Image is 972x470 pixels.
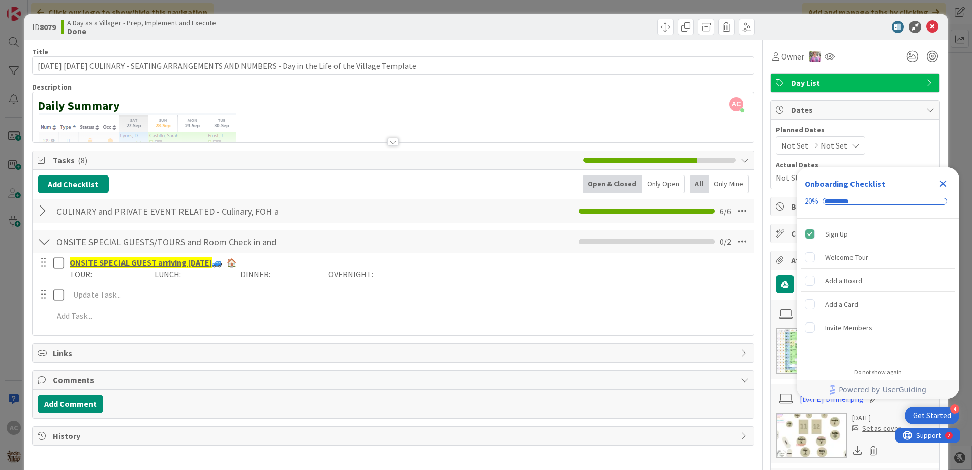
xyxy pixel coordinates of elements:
[801,246,955,269] div: Welcome Tour is incomplete.
[67,19,216,27] span: A Day as a Villager - Prep, Implement and Execute
[781,139,808,152] span: Not Set
[776,171,830,184] span: Not Started Yet
[690,175,709,193] div: All
[53,232,282,251] input: Add Checklist...
[797,167,959,399] div: Checklist Container
[21,2,46,14] span: Support
[797,380,959,399] div: Footer
[38,113,527,392] img: image.png
[935,175,951,192] div: Close Checklist
[53,154,578,166] span: Tasks
[32,82,72,92] span: Description
[709,175,749,193] div: Only Mine
[70,257,212,268] u: ONSITE SPECIAL GUEST arriving [DATE]
[70,257,747,269] p: 🚙 🏠
[53,202,282,220] input: Add Checklist...
[852,423,901,434] div: Set as cover
[805,197,818,206] div: 20%
[720,205,731,217] span: 6 / 6
[642,175,685,193] div: Only Open
[38,175,109,193] button: Add Checklist
[32,21,56,33] span: ID
[791,104,921,116] span: Dates
[776,125,934,135] span: Planned Dates
[854,368,902,376] div: Do not show again
[776,160,934,170] span: Actual Dates
[720,236,731,248] span: 0 / 2
[38,98,120,113] strong: Daily Summary
[801,223,955,245] div: Sign Up is complete.
[801,270,955,292] div: Add a Board is incomplete.
[821,139,847,152] span: Not Set
[797,219,959,362] div: Checklist items
[32,56,754,75] input: type card name here...
[801,293,955,315] div: Add a Card is incomplete.
[78,155,87,165] span: ( 8 )
[825,298,858,310] div: Add a Card
[781,50,804,63] span: Owner
[913,410,951,421] div: Get Started
[825,321,872,334] div: Invite Members
[70,269,747,280] p: TOUR: LUNCH: DINNER: OVERNIGHT:
[905,407,959,424] div: Open Get Started checklist, remaining modules: 4
[802,380,954,399] a: Powered by UserGuiding
[839,384,926,396] span: Powered by UserGuiding
[53,4,55,12] div: 2
[791,200,921,213] span: Block
[583,175,642,193] div: Open & Closed
[825,228,848,240] div: Sign Up
[805,197,951,206] div: Checklist progress: 20%
[67,27,216,35] b: Done
[791,227,921,240] span: Custom Fields
[791,77,921,89] span: Day List
[801,316,955,339] div: Invite Members is incomplete.
[53,374,736,386] span: Comments
[809,51,821,62] img: OM
[32,47,48,56] label: Title
[38,395,103,413] button: Add Comment
[729,97,743,111] span: AC
[825,251,868,263] div: Welcome Tour
[53,347,736,359] span: Links
[805,178,885,190] div: Onboarding Checklist
[852,444,863,457] div: Download
[852,413,901,423] div: [DATE]
[40,22,56,32] b: 8079
[950,404,959,414] div: 4
[791,254,921,267] span: Attachments
[825,275,862,287] div: Add a Board
[800,393,864,405] a: [DATE] Dinner.png
[53,430,736,442] span: History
